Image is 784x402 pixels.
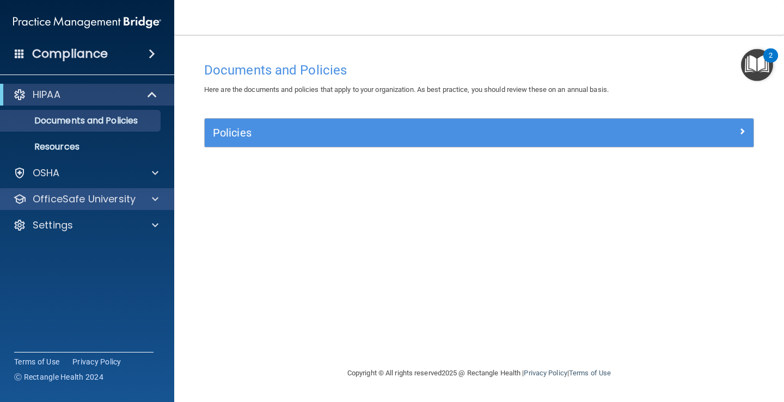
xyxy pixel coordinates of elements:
[741,49,773,81] button: Open Resource Center, 2 new notifications
[72,356,121,367] a: Privacy Policy
[13,88,158,101] a: HIPAA
[33,166,60,180] p: OSHA
[14,372,103,382] span: Ⓒ Rectangle Health 2024
[33,193,136,206] p: OfficeSafe University
[33,88,60,101] p: HIPAA
[13,166,158,180] a: OSHA
[213,124,745,141] a: Policies
[204,63,754,77] h4: Documents and Policies
[13,11,161,33] img: PMB logo
[524,369,567,377] a: Privacy Policy
[32,46,108,61] h4: Compliance
[13,219,158,232] a: Settings
[596,325,771,369] iframe: Drift Widget Chat Controller
[13,193,158,206] a: OfficeSafe University
[769,55,773,70] div: 2
[33,219,73,232] p: Settings
[569,369,611,377] a: Terms of Use
[213,127,608,139] h5: Policies
[7,115,156,126] p: Documents and Policies
[280,356,678,391] div: Copyright © All rights reserved 2025 @ Rectangle Health | |
[204,85,609,94] span: Here are the documents and policies that apply to your organization. As best practice, you should...
[14,356,59,367] a: Terms of Use
[7,141,156,152] p: Resources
